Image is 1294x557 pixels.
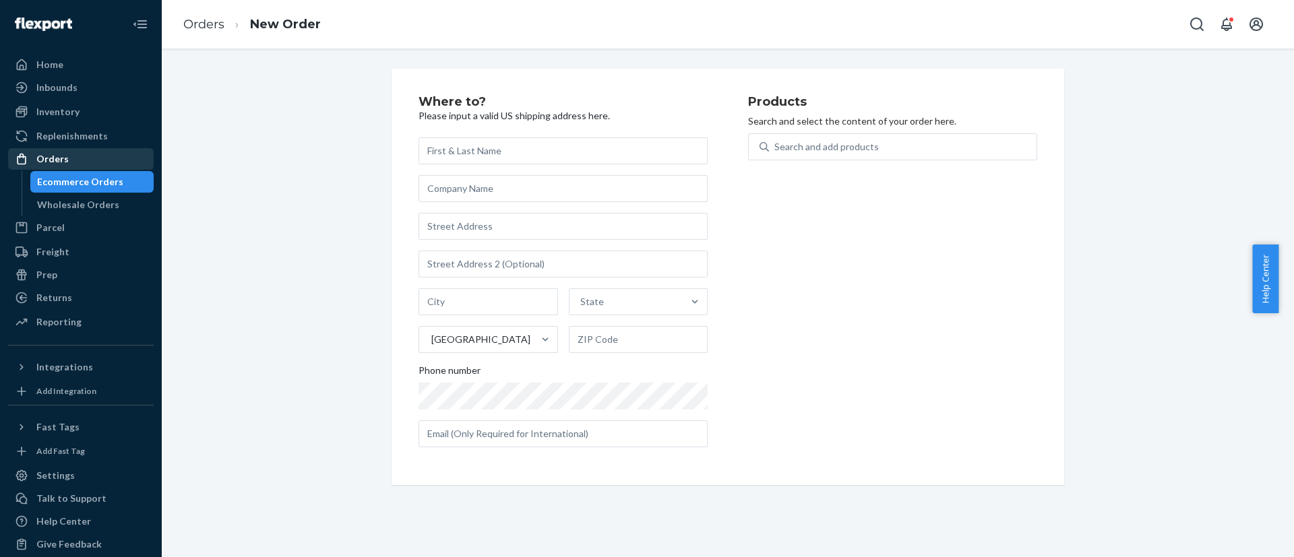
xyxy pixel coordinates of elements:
a: Help Center [8,511,154,532]
input: Company Name [419,175,708,202]
div: Help Center [36,515,91,528]
div: Wholesale Orders [37,198,119,211]
input: City [419,288,558,315]
div: Freight [36,245,69,259]
input: First & Last Name [419,137,708,164]
div: Prep [36,268,57,282]
div: [GEOGRAPHIC_DATA] [431,333,530,346]
a: Orders [8,148,154,170]
a: Orders [183,17,224,32]
a: Reporting [8,311,154,333]
a: Home [8,54,154,75]
button: Give Feedback [8,533,154,555]
button: Open notifications [1213,11,1240,38]
button: Open account menu [1243,11,1270,38]
div: State [580,295,604,308]
a: Add Integration [8,383,154,399]
span: Phone number [419,364,481,383]
a: Settings [8,465,154,486]
div: Inbounds [36,81,78,94]
a: Replenishments [8,125,154,147]
button: Help Center [1252,244,1278,313]
input: ZIP Code [569,326,708,353]
div: Integrations [36,360,93,374]
button: Integrations [8,356,154,378]
img: Flexport logo [15,18,72,31]
ol: breadcrumbs [173,5,332,44]
a: Inventory [8,101,154,123]
input: [GEOGRAPHIC_DATA] [430,333,431,346]
div: Orders [36,152,69,166]
button: Fast Tags [8,416,154,438]
div: Add Fast Tag [36,445,85,457]
div: Returns [36,291,72,304]
div: Inventory [36,105,80,119]
p: Please input a valid US shipping address here. [419,109,708,123]
div: Reporting [36,315,82,329]
a: Parcel [8,217,154,238]
div: Add Integration [36,385,96,397]
div: Fast Tags [36,420,80,434]
div: Give Feedback [36,537,102,551]
input: Street Address 2 (Optional) [419,251,708,277]
div: Ecommerce Orders [37,175,123,189]
input: Street Address [419,213,708,240]
a: Wholesale Orders [30,194,154,216]
a: New Order [250,17,321,32]
div: Parcel [36,221,65,234]
div: Home [36,58,63,71]
a: Talk to Support [8,488,154,509]
a: Prep [8,264,154,286]
div: Settings [36,469,75,482]
h2: Where to? [419,96,708,109]
a: Returns [8,287,154,308]
div: Talk to Support [36,492,106,505]
a: Inbounds [8,77,154,98]
p: Search and select the content of your order here. [748,114,1037,128]
button: Open Search Box [1183,11,1210,38]
h2: Products [748,96,1037,109]
div: Search and add products [774,140,879,154]
div: Replenishments [36,129,108,143]
button: Close Navigation [127,11,154,38]
a: Add Fast Tag [8,443,154,459]
a: Ecommerce Orders [30,171,154,193]
input: Email (Only Required for International) [419,420,708,447]
a: Freight [8,241,154,263]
